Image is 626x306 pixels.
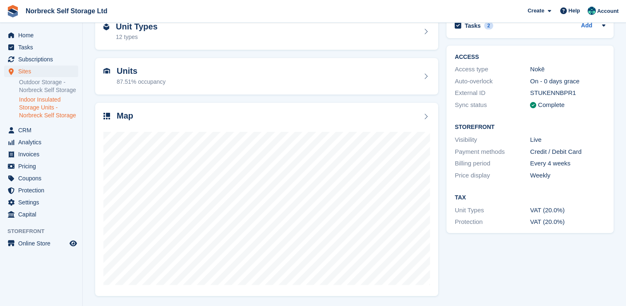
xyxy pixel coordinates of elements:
[4,41,78,53] a: menu
[117,111,133,121] h2: Map
[117,66,165,76] h2: Units
[18,136,68,148] span: Analytics
[68,238,78,248] a: Preview store
[18,29,68,41] span: Home
[22,4,110,18] a: Norbreck Self Storage Ltd
[484,22,494,29] div: 2
[530,147,605,157] div: Credit / Debit Card
[530,217,605,227] div: VAT (20.0%)
[4,29,78,41] a: menu
[4,136,78,148] a: menu
[455,159,530,168] div: Billing period
[4,148,78,160] a: menu
[18,160,68,172] span: Pricing
[18,185,68,196] span: Protection
[455,135,530,145] div: Visibility
[4,172,78,184] a: menu
[95,14,438,50] a: Unit Types 12 types
[116,22,158,32] h2: Unit Types
[568,7,580,15] span: Help
[18,172,68,184] span: Coupons
[18,124,68,136] span: CRM
[18,209,68,220] span: Capital
[530,135,605,145] div: Live
[103,68,110,74] img: unit-icn-7be61d7bf1b0ce9d3e12c5938cc71ed9869f7b940bace4675aadf7bd6d80202e.svg
[95,103,438,296] a: Map
[4,238,78,249] a: menu
[4,160,78,172] a: menu
[455,65,530,74] div: Access type
[538,100,564,110] div: Complete
[455,206,530,215] div: Unit Types
[7,5,19,17] img: stora-icon-8386f47178a22dfd0bd8f6a31ec36ba5ce8667c1dd55bd0f319d3a0aa187defe.svg
[455,217,530,227] div: Protection
[18,66,68,77] span: Sites
[455,147,530,157] div: Payment methods
[4,185,78,196] a: menu
[455,100,530,110] div: Sync status
[18,148,68,160] span: Invoices
[465,22,481,29] h2: Tasks
[4,53,78,65] a: menu
[4,209,78,220] a: menu
[455,124,605,131] h2: Storefront
[18,238,68,249] span: Online Store
[4,197,78,208] a: menu
[116,33,158,41] div: 12 types
[528,7,544,15] span: Create
[4,66,78,77] a: menu
[18,197,68,208] span: Settings
[588,7,596,15] img: Sally King
[530,88,605,98] div: STUKENNBPR1
[103,113,110,119] img: map-icn-33ee37083ee616e46c38cad1a60f524a97daa1e2b2c8c0bc3eb3415660979fc1.svg
[455,194,605,201] h2: Tax
[455,88,530,98] div: External ID
[597,7,619,15] span: Account
[4,124,78,136] a: menu
[530,171,605,180] div: Weekly
[455,77,530,86] div: Auto-overlock
[530,206,605,215] div: VAT (20.0%)
[530,65,605,74] div: Nokē
[7,227,82,236] span: Storefront
[530,77,605,86] div: On - 0 days grace
[581,21,592,31] a: Add
[117,78,165,86] div: 87.51% occupancy
[18,41,68,53] span: Tasks
[19,78,78,94] a: Outdoor Storage - Norbreck Self Storage
[18,53,68,65] span: Subscriptions
[455,171,530,180] div: Price display
[95,58,438,95] a: Units 87.51% occupancy
[103,24,109,30] img: unit-type-icn-2b2737a686de81e16bb02015468b77c625bbabd49415b5ef34ead5e3b44a266d.svg
[530,159,605,168] div: Every 4 weeks
[19,96,78,119] a: Indoor Insulated Storage Units - Norbreck Self Storage
[455,54,605,61] h2: ACCESS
